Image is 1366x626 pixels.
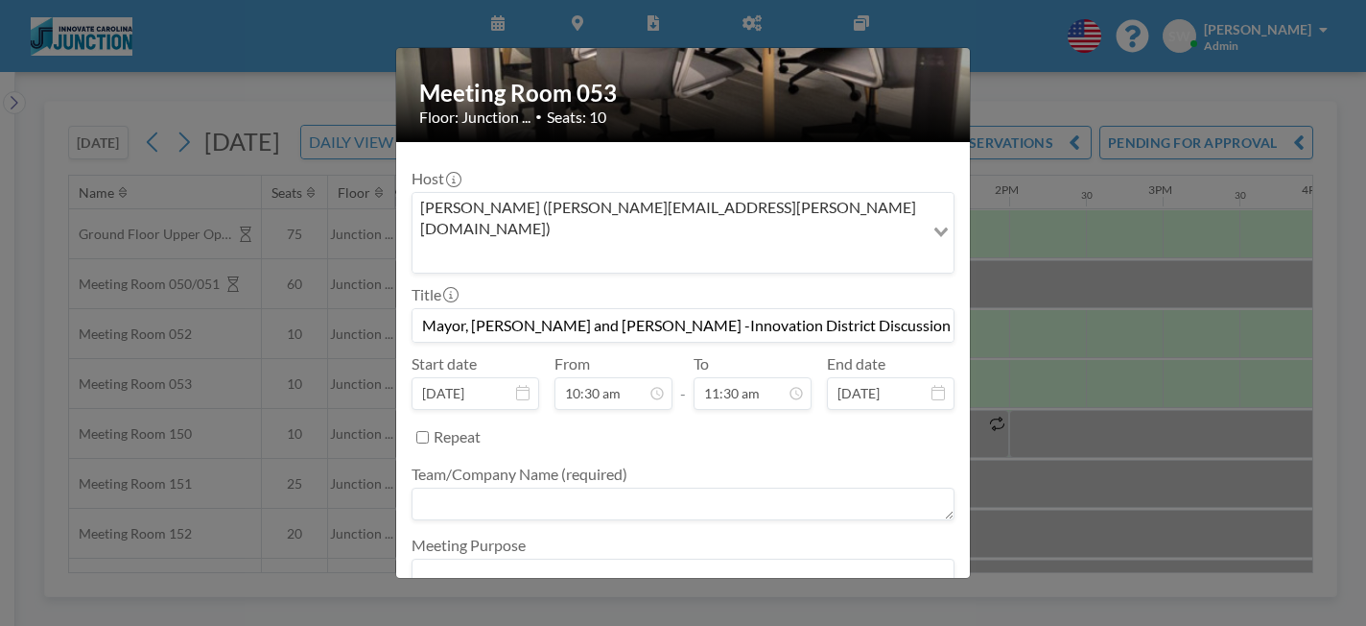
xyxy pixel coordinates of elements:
[434,427,481,446] label: Repeat
[412,285,457,304] label: Title
[554,354,590,373] label: From
[419,108,530,127] span: Floor: Junction ...
[412,536,526,555] label: Meeting Purpose
[419,79,949,108] h2: Meeting Room 053
[416,197,920,240] span: [PERSON_NAME] ([PERSON_NAME][EMAIL_ADDRESS][PERSON_NAME][DOMAIN_NAME])
[535,109,542,124] span: •
[412,193,954,273] div: Search for option
[412,309,954,342] input: Sheryl's reservation
[680,361,686,403] span: -
[547,108,606,127] span: Seats: 10
[412,169,459,188] label: Host
[412,465,627,484] label: Team/Company Name (required)
[827,354,885,373] label: End date
[412,354,477,373] label: Start date
[694,354,709,373] label: To
[414,244,922,269] input: Search for option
